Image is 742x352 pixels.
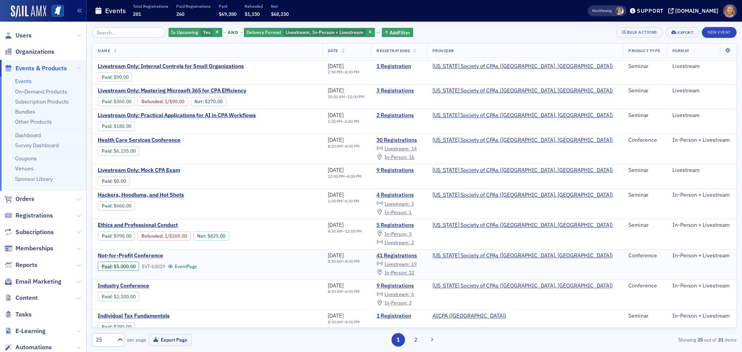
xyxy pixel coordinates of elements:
[141,233,165,239] span: :
[133,3,168,9] p: Total Registrations
[244,28,375,37] div: Livestream, In-Person + Livestream
[15,310,32,319] span: Tasks
[382,28,414,37] button: AddFilter
[411,261,417,267] span: 19
[4,211,53,220] a: Registrations
[102,123,111,129] a: Paid
[98,177,129,186] div: Paid: 9 - $0
[390,29,410,36] span: Add Filter
[328,312,344,319] span: [DATE]
[11,5,46,18] img: SailAMX
[15,343,52,352] span: Automations
[432,137,613,144] a: [US_STATE] Society of CPAs ([GEOGRAPHIC_DATA], [GEOGRAPHIC_DATA])
[672,313,731,320] div: In-Person + Livestream
[432,222,613,229] a: [US_STATE] Society of CPAs ([GEOGRAPHIC_DATA], [GEOGRAPHIC_DATA])
[345,228,362,234] time: 12:00 PM
[114,264,136,269] span: $5,000.00
[102,74,114,80] span: :
[98,192,228,199] a: Hackers, Hoodlums, and Hot Shots
[672,63,731,70] div: Livestream
[411,239,414,245] span: 2
[628,48,660,53] span: Product Type
[376,63,422,70] a: 1 Registration
[102,99,111,104] a: Paid
[432,192,613,199] span: Mississippi Society of CPAs (Ridgeland, MS)
[102,294,114,299] span: :
[114,178,126,184] span: $0.00
[114,74,129,80] span: $90.00
[716,336,725,343] strong: 31
[15,277,61,286] span: Email Marketing
[102,264,114,269] span: :
[628,112,661,119] div: Seminar
[328,282,344,289] span: [DATE]
[616,7,624,15] span: Lydia Carlisle
[271,3,289,9] p: Net
[328,229,362,234] div: –
[432,63,613,70] a: [US_STATE] Society of CPAs ([GEOGRAPHIC_DATA], [GEOGRAPHIC_DATA])
[4,277,61,286] a: Email Marketing
[328,174,362,179] div: –
[141,99,162,104] a: Refunded
[328,63,344,70] span: [DATE]
[15,142,59,149] a: Survey Dashboard
[328,94,364,99] div: –
[328,198,342,204] time: 1:00 PM
[345,319,360,325] time: 4:30 PM
[432,167,613,174] span: Mississippi Society of CPAs (Ridgeland, MS)
[432,137,613,144] span: Mississippi Society of CPAs (Ridgeland, MS)
[345,198,359,204] time: 4:30 PM
[376,269,414,275] a: In-Person: 22
[138,231,191,241] div: Refunded: 5 - $99000
[98,63,244,70] span: Livestream Only: Internal Controls for Small Organizations
[376,137,422,144] a: 30 Registrations
[432,112,613,119] span: Mississippi Society of CPAs (Ridgeland, MS)
[376,231,412,237] a: In-Person: 3
[219,11,237,17] span: $69,380
[376,291,414,298] a: Livestream: 6
[672,167,731,174] div: Livestream
[102,294,111,299] a: Paid
[675,7,718,14] div: [DOMAIN_NAME]
[197,233,208,239] span: Net :
[628,137,661,144] div: Conference
[102,264,111,269] a: Paid
[102,203,111,209] a: Paid
[328,87,344,94] span: [DATE]
[328,94,345,99] time: 10:20 AM
[98,282,228,289] span: Industry Conference
[432,252,613,259] a: [US_STATE] Society of CPAs ([GEOGRAPHIC_DATA], [GEOGRAPHIC_DATA])
[672,192,731,199] div: In-Person + Livestream
[98,87,284,94] a: Livestream Only: Mastering Microsoft 365 for CPA Efficiency
[105,6,126,15] h1: Events
[98,167,228,174] span: Livestream Only: Mock CPA Exam
[385,261,410,267] span: Livestream :
[376,146,417,152] a: Livestream: 14
[627,30,657,34] div: Bulk Actions
[702,27,737,38] button: New Event
[98,137,228,144] a: Health Care Services Conference
[328,167,344,173] span: [DATE]
[672,48,689,53] span: Format
[328,48,338,53] span: Date
[376,48,410,53] span: Registrations
[328,259,360,264] div: –
[376,282,422,289] a: 9 Registrations
[98,222,228,229] span: Ethics and Professional Conduct
[194,231,229,241] div: Net: $82500
[4,327,46,335] a: E-Learning
[15,261,37,269] span: Reports
[723,4,737,18] span: Profile
[92,27,166,38] input: Search…
[385,209,408,215] span: In-Person :
[203,29,211,35] span: Yes
[628,252,661,259] div: Conference
[141,233,162,239] a: Refunded
[628,282,661,289] div: Conference
[208,233,225,239] span: $825.00
[141,99,165,104] span: :
[15,64,67,73] span: Events & Products
[98,112,256,119] span: Livestream Only: Practical Applications for AI in CPA Workflows
[102,99,114,104] span: :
